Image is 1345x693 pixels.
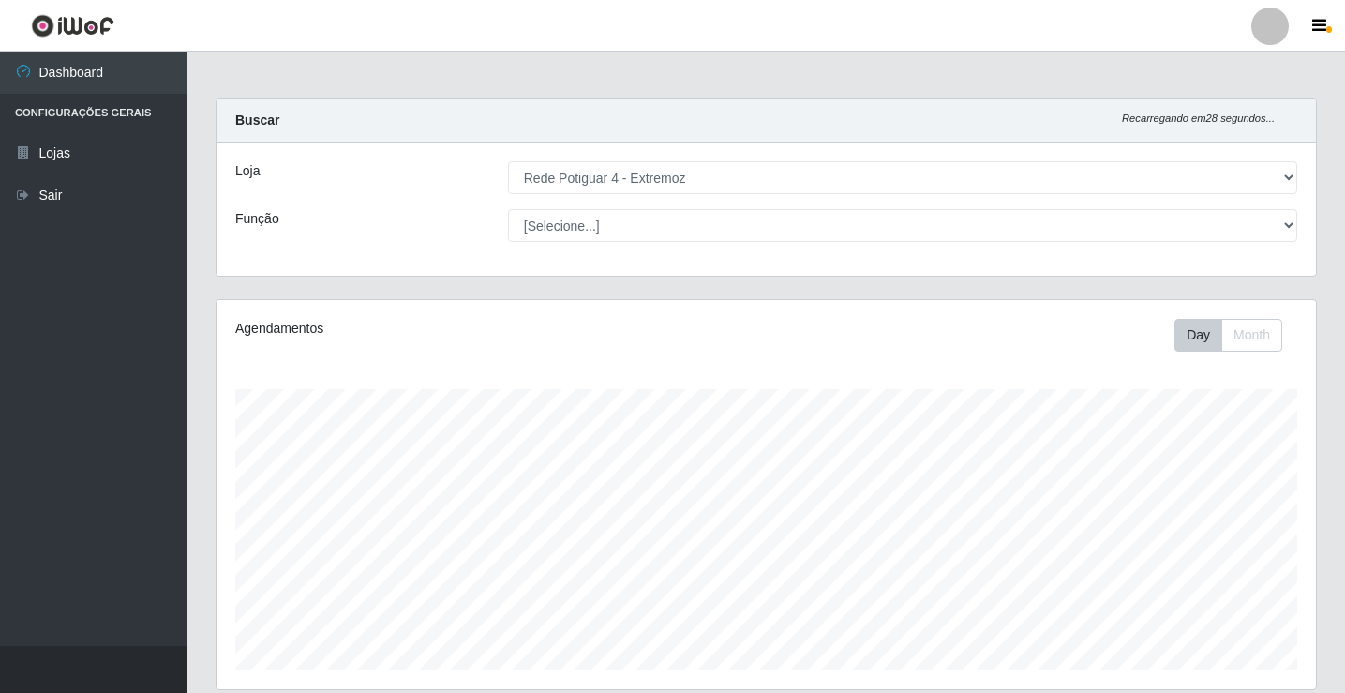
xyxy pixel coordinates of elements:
[1174,319,1282,352] div: First group
[235,319,662,339] div: Agendamentos
[1174,319,1222,352] button: Day
[1221,319,1282,352] button: Month
[31,14,114,38] img: CoreUI Logo
[235,161,260,181] label: Loja
[235,113,279,128] strong: Buscar
[1174,319,1297,352] div: Toolbar with button groups
[1122,113,1275,124] i: Recarregando em 28 segundos...
[235,209,279,229] label: Função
